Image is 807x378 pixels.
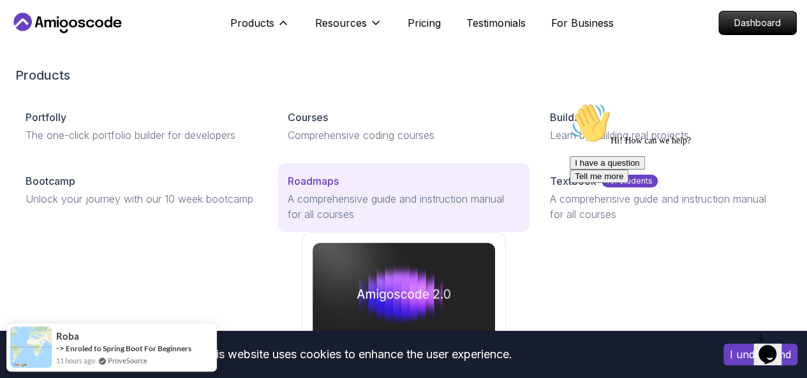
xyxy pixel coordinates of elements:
[288,173,339,189] p: Roadmaps
[288,191,519,222] p: A comprehensive guide and instruction manual for all courses
[540,99,792,153] a: BuildsLearn by building real projects
[230,15,274,31] p: Products
[10,340,704,368] div: This website uses cookies to enhance the user experience.
[26,191,257,207] p: Unlock your journey with our 10 week bootcamp
[315,15,367,31] p: Resources
[5,72,64,85] button: Tell me more
[278,99,529,153] a: CoursesComprehensive coding courses
[313,243,495,345] img: amigoscode 2.0
[551,15,614,31] a: For Business
[288,110,328,125] p: Courses
[466,15,526,31] a: Testimonials
[15,99,267,153] a: PortfollyThe one-click portfolio builder for developers
[315,15,382,41] button: Resources
[408,15,441,31] a: Pricing
[5,5,235,85] div: 👋Hi! How can we help?I have a questionTell me more
[5,59,80,72] button: I have a question
[108,355,147,366] a: ProveSource
[26,173,75,189] p: Bootcamp
[288,127,519,143] p: Comprehensive coding courses
[26,127,257,143] p: The one-click portfolio builder for developers
[278,163,529,232] a: RoadmapsA comprehensive guide and instruction manual for all courses
[753,327,794,365] iframe: chat widget
[26,110,66,125] p: Portfolly
[550,173,596,189] p: Textbook
[10,326,52,368] img: provesource social proof notification image
[723,344,797,365] button: Accept cookies
[15,66,792,84] h2: Products
[5,38,126,48] span: Hi! How can we help?
[565,98,794,321] iframe: chat widget
[5,5,46,46] img: :wave:
[56,343,64,353] span: ->
[56,331,79,342] span: Roba
[550,191,781,222] p: A comprehensive guide and instruction manual for all courses
[15,163,267,217] a: BootcampUnlock your journey with our 10 week bootcamp
[550,127,781,143] p: Learn by building real projects
[550,110,579,125] p: Builds
[718,11,797,35] a: Dashboard
[230,15,290,41] button: Products
[66,344,191,353] a: Enroled to Spring Boot For Beginners
[540,163,792,232] a: Textbookfor studentsA comprehensive guide and instruction manual for all courses
[719,11,796,34] p: Dashboard
[56,355,95,366] span: 11 hours ago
